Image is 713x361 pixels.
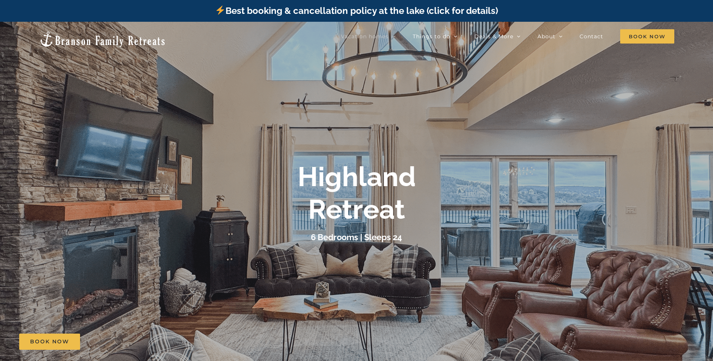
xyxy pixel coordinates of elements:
[30,338,69,345] span: Book Now
[537,29,563,44] a: About
[215,5,498,16] a: Best booking & cancellation policy at the lake (click for details)
[474,34,513,39] span: Deals & More
[311,232,402,242] h3: 6 Bedrooms | Sleeps 24
[19,334,80,350] a: Book Now
[298,161,416,225] b: Highland Retreat
[341,29,674,44] nav: Main Menu
[537,34,556,39] span: About
[413,29,457,44] a: Things to do
[341,29,396,44] a: Vacation homes
[341,34,389,39] span: Vacation homes
[620,29,674,44] span: Book Now
[216,6,225,15] img: ⚡️
[580,34,603,39] span: Contact
[39,31,166,48] img: Branson Family Retreats Logo
[580,29,603,44] a: Contact
[474,29,521,44] a: Deals & More
[413,34,450,39] span: Things to do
